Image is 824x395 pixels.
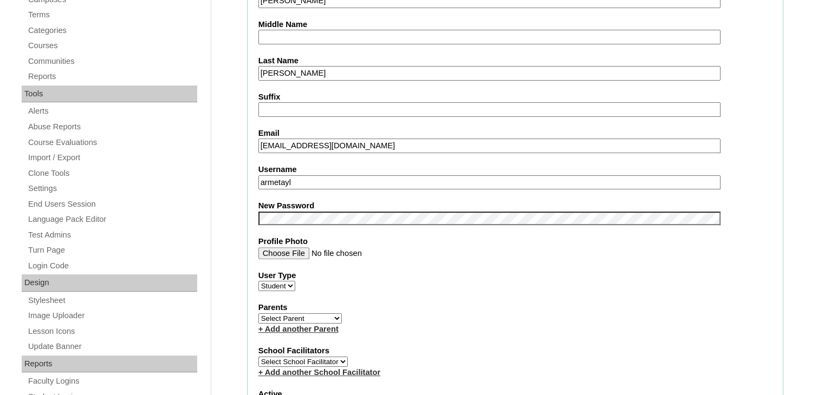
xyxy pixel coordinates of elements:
label: Username [258,164,772,175]
a: Courses [27,39,197,52]
label: New Password [258,200,772,212]
label: Middle Name [258,19,772,30]
a: Communities [27,55,197,68]
a: Alerts [27,104,197,118]
a: Language Pack Editor [27,213,197,226]
a: Categories [27,24,197,37]
div: Reports [22,356,197,373]
a: Lesson Icons [27,325,197,338]
a: Login Code [27,259,197,273]
label: Email [258,128,772,139]
a: Faculty Logins [27,374,197,388]
a: Terms [27,8,197,22]
a: Clone Tools [27,167,197,180]
label: Last Name [258,55,772,67]
label: Suffix [258,91,772,103]
a: Turn Page [27,243,197,257]
label: Profile Photo [258,236,772,247]
a: Stylesheet [27,294,197,307]
div: Design [22,274,197,292]
label: School Facilitators [258,345,772,357]
div: Tools [22,85,197,103]
label: Parents [258,302,772,313]
a: Abuse Reports [27,120,197,134]
a: + Add another Parent [258,325,339,333]
a: Settings [27,182,197,195]
a: Test Admins [27,228,197,242]
a: Reports [27,70,197,83]
label: User Type [258,270,772,281]
a: Import / Export [27,151,197,164]
a: + Add another School Facilitator [258,368,380,377]
a: Image Uploader [27,309,197,322]
a: End Users Session [27,198,197,211]
a: Course Evaluations [27,136,197,149]
a: Update Banner [27,340,197,353]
